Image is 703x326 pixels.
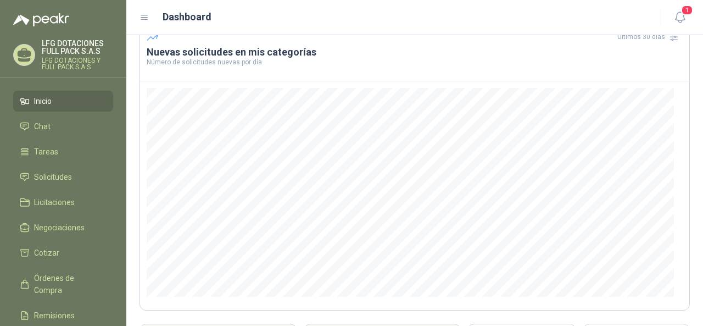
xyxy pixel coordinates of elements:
a: Inicio [13,91,113,112]
span: Licitaciones [34,196,75,208]
button: 1 [670,8,690,27]
p: Número de solicitudes nuevas por día [147,59,683,65]
span: Remisiones [34,310,75,322]
img: Logo peakr [13,13,69,26]
p: LFG DOTACIONES FULL PACK S.A.S [42,40,113,55]
h3: Nuevas solicitudes en mis categorías [147,46,683,59]
span: Cotizar [34,247,59,259]
a: Órdenes de Compra [13,268,113,301]
a: Remisiones [13,305,113,326]
p: LFG DOTACIONES Y FULL PACK S.A.S [42,57,113,70]
span: 1 [681,5,693,15]
a: Negociaciones [13,217,113,238]
span: Inicio [34,95,52,107]
a: Cotizar [13,242,113,263]
span: Chat [34,120,51,132]
a: Tareas [13,141,113,162]
h1: Dashboard [163,9,211,25]
a: Licitaciones [13,192,113,213]
span: Tareas [34,146,58,158]
a: Solicitudes [13,167,113,187]
div: Últimos 30 días [617,28,683,46]
span: Solicitudes [34,171,72,183]
span: Órdenes de Compra [34,272,103,296]
span: Negociaciones [34,222,85,234]
a: Chat [13,116,113,137]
